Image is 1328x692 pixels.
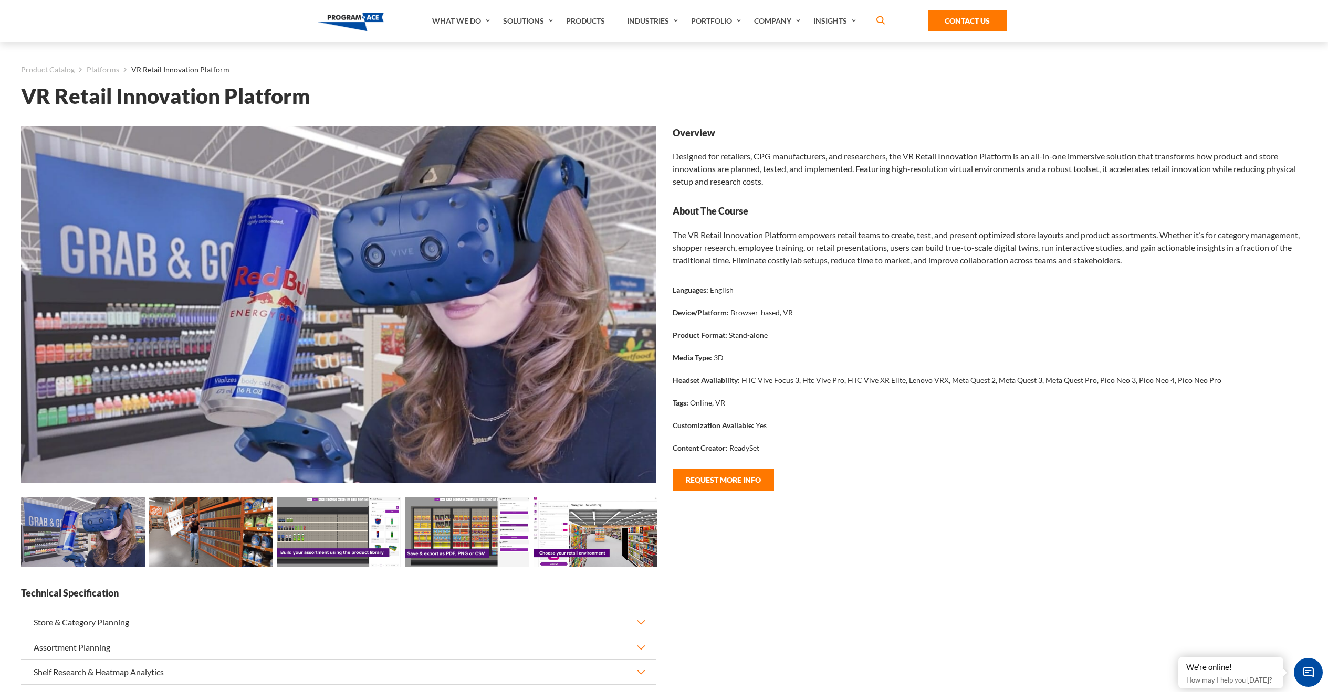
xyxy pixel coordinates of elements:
span: Chat Widget [1294,658,1323,687]
img: VR Retail Innovation Platform - Preview 1 [149,497,273,567]
nav: breadcrumb [21,63,1307,77]
a: Product Catalog [21,63,75,77]
h1: VR Retail Innovation Platform [21,87,1307,105]
strong: Languages: [673,285,708,294]
p: How may I help you [DATE]? [1186,674,1275,686]
button: Store & Category Planning [21,610,656,634]
strong: Media Type: [673,353,712,362]
p: 3D [714,352,724,363]
strong: Tags: [673,398,688,407]
strong: Headset Availability: [673,376,740,385]
li: VR Retail Innovation Platform [119,63,229,77]
button: Request More Info [673,469,774,491]
strong: Content Creator: [673,443,728,452]
a: Platforms [87,63,119,77]
strong: Device/Platform: [673,308,729,317]
button: Shelf Research & Heatmap Analytics [21,660,656,684]
p: ReadySet [729,442,759,453]
div: Designed for retailers, CPG manufacturers, and researchers, the VR Retail Innovation Platform is ... [673,126,1308,188]
strong: Customization Available: [673,421,754,430]
p: HTC Vive Focus 3, Htc Vive Pro, HTC Vive XR Elite, Lenovo VRX, Meta Quest 2, Meta Quest 3, Meta Q... [741,375,1221,386]
strong: Product Format: [673,331,727,339]
img: VR Retail Innovation Platform - Preview 2 [277,497,401,567]
p: Stand-alone [729,329,768,340]
p: Yes [756,420,767,431]
button: Assortment Planning [21,635,656,659]
img: VR Retail Innovation Platform - Preview 0 [21,126,656,483]
img: VR Retail Innovation Platform - Preview 3 [405,497,529,567]
img: VR Retail Innovation Platform - Preview 0 [21,497,145,567]
strong: About The Course [673,205,1308,218]
a: Contact Us [928,10,1007,31]
p: Online, VR [690,397,725,408]
strong: Overview [673,126,1308,140]
p: English [710,284,734,295]
div: We're online! [1186,662,1275,673]
strong: Technical Specification [21,587,656,600]
p: Browser-based, VR [730,307,793,318]
div: The VR Retail Innovation Platform empowers retail teams to create, test, and present optimized st... [673,229,1308,267]
img: VR Retail Innovation Platform - Preview 4 [534,497,657,567]
img: Program-Ace [318,13,384,31]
